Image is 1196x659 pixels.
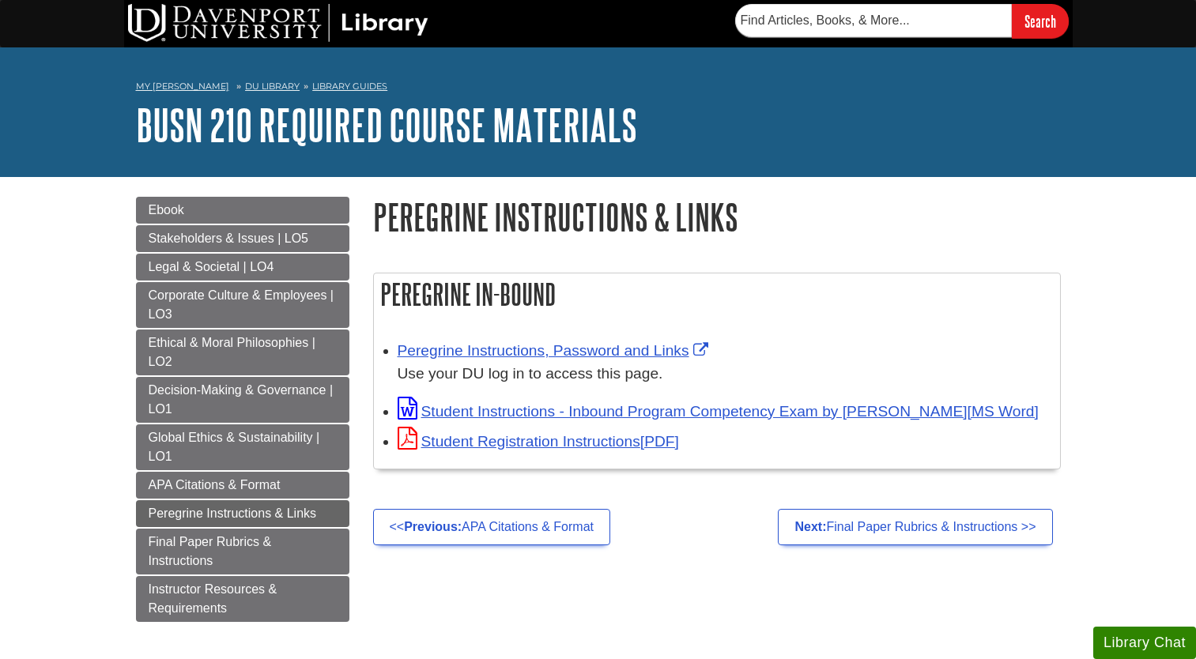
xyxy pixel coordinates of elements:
[149,260,274,273] span: Legal & Societal | LO4
[1012,4,1069,38] input: Search
[398,342,712,359] a: Link opens in new window
[136,576,349,622] a: Instructor Resources & Requirements
[136,197,349,622] div: Guide Page Menu
[778,509,1052,545] a: Next:Final Paper Rubrics & Instructions >>
[149,506,317,520] span: Peregrine Instructions & Links
[136,80,229,93] a: My [PERSON_NAME]
[149,383,334,416] span: Decision-Making & Governance | LO1
[149,431,320,463] span: Global Ethics & Sustainability | LO1
[373,509,610,545] a: <<Previous:APA Citations & Format
[136,282,349,328] a: Corporate Culture & Employees | LO3
[794,520,826,533] strong: Next:
[149,288,334,321] span: Corporate Culture & Employees | LO3
[136,424,349,470] a: Global Ethics & Sustainability | LO1
[149,535,272,567] span: Final Paper Rubrics & Instructions
[149,203,184,217] span: Ebook
[1093,627,1196,659] button: Library Chat
[136,254,349,281] a: Legal & Societal | LO4
[312,81,387,92] a: Library Guides
[136,377,349,423] a: Decision-Making & Governance | LO1
[136,225,349,252] a: Stakeholders & Issues | LO5
[149,478,281,491] span: APA Citations & Format
[735,4,1012,37] input: Find Articles, Books, & More...
[374,273,1060,315] h2: Peregrine In-Bound
[149,232,308,245] span: Stakeholders & Issues | LO5
[136,329,349,375] a: Ethical & Moral Philosophies | LO2
[735,4,1069,38] form: Searches DU Library's articles, books, and more
[404,520,462,533] strong: Previous:
[136,100,637,149] a: BUSN 210 Required Course Materials
[136,197,349,224] a: Ebook
[373,197,1061,237] h1: Peregrine Instructions & Links
[136,76,1061,101] nav: breadcrumb
[245,81,300,92] a: DU Library
[136,529,349,574] a: Final Paper Rubrics & Instructions
[128,4,428,42] img: DU Library
[136,500,349,527] a: Peregrine Instructions & Links
[398,403,1039,420] a: Link opens in new window
[136,472,349,499] a: APA Citations & Format
[149,336,315,368] span: Ethical & Moral Philosophies | LO2
[149,582,277,615] span: Instructor Resources & Requirements
[398,433,679,450] a: Link opens in new window
[398,363,1052,386] div: Use your DU log in to access this page.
